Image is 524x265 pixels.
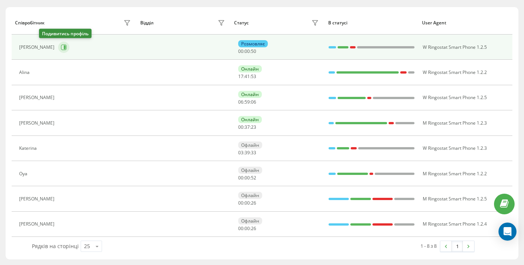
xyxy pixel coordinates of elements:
[251,73,256,80] span: 53
[245,99,250,105] span: 59
[238,175,256,181] div: : :
[251,124,256,130] span: 23
[238,142,262,149] div: Офлайн
[423,44,487,50] span: W Ringostat Smart Phone 1.2.5
[423,120,487,126] span: M Ringostat Smart Phone 1.2.3
[423,69,487,75] span: W Ringostat Smart Phone 1.2.2
[423,196,487,202] span: M Ringostat Smart Phone 1.2.5
[238,200,243,206] span: 00
[245,225,250,232] span: 00
[238,124,243,130] span: 00
[245,175,250,181] span: 00
[15,20,45,26] div: Співробітник
[238,49,256,54] div: : :
[238,99,256,105] div: : :
[245,149,250,156] span: 39
[234,20,249,26] div: Статус
[251,200,256,206] span: 26
[19,146,39,151] div: Katerina
[19,45,56,50] div: [PERSON_NAME]
[238,150,256,155] div: : :
[245,48,250,54] span: 00
[423,145,487,151] span: W Ringostat Smart Phone 1.2.3
[238,40,268,47] div: Розмовляє
[245,124,250,130] span: 37
[19,171,29,176] div: Oya
[238,65,262,72] div: Онлайн
[328,20,415,26] div: В статусі
[238,99,243,105] span: 06
[251,99,256,105] span: 06
[238,192,262,199] div: Офлайн
[245,73,250,80] span: 41
[245,200,250,206] span: 00
[19,95,56,100] div: [PERSON_NAME]
[238,48,243,54] span: 00
[238,175,243,181] span: 00
[422,20,509,26] div: User Agent
[238,225,243,232] span: 00
[251,48,256,54] span: 50
[251,225,256,232] span: 26
[19,120,56,126] div: [PERSON_NAME]
[238,73,243,80] span: 17
[420,242,437,250] div: 1 - 8 з 8
[238,74,256,79] div: : :
[84,242,90,250] div: 25
[19,221,56,227] div: [PERSON_NAME]
[19,196,56,202] div: [PERSON_NAME]
[238,200,256,206] div: : :
[423,94,487,101] span: W Ringostat Smart Phone 1.2.5
[423,170,487,177] span: M Ringostat Smart Phone 1.2.2
[32,242,79,250] span: Рядків на сторінці
[238,116,262,123] div: Онлайн
[238,149,243,156] span: 03
[251,175,256,181] span: 52
[238,226,256,231] div: : :
[251,149,256,156] span: 33
[238,217,262,224] div: Офлайн
[423,221,487,227] span: M Ringostat Smart Phone 1.2.4
[498,223,516,241] div: Open Intercom Messenger
[238,167,262,174] div: Офлайн
[238,125,256,130] div: : :
[238,91,262,98] div: Онлайн
[140,20,153,26] div: Відділ
[452,241,463,251] a: 1
[39,29,92,38] div: Подивитись профіль
[19,70,32,75] div: Alina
